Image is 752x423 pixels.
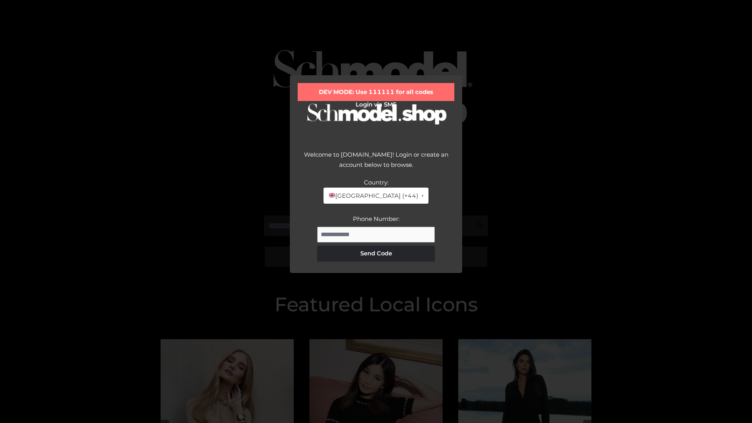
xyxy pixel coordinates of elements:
[298,150,454,177] div: Welcome to [DOMAIN_NAME]! Login or create an account below to browse.
[364,179,389,186] label: Country:
[329,192,335,198] img: 🇬🇧
[328,191,418,201] span: [GEOGRAPHIC_DATA] (+44)
[298,83,454,101] div: DEV MODE: Use 111111 for all codes
[317,246,435,261] button: Send Code
[353,215,399,222] label: Phone Number:
[298,101,454,108] h2: Login via SMS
